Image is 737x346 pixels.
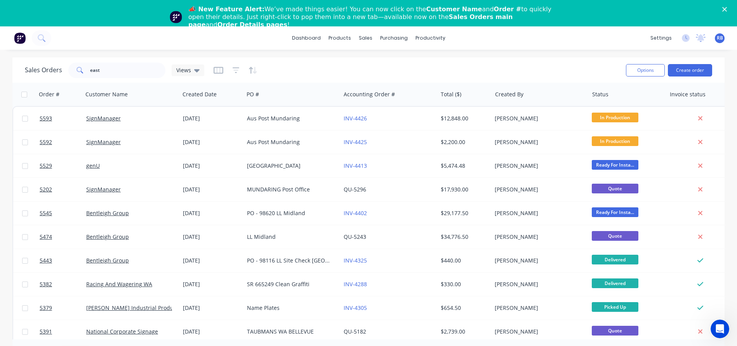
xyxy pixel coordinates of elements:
a: 5443 [40,249,86,272]
div: We’ve made things easier! You can now click on the and to quickly open their details. Just right-... [188,5,555,29]
div: $2,739.00 [441,328,486,336]
div: [PERSON_NAME] [495,280,581,288]
div: [DATE] [183,257,241,264]
span: RB [717,35,723,42]
div: Total ($) [441,90,461,98]
div: Name Plates [247,304,333,312]
a: 5382 [40,273,86,296]
a: SignManager [86,138,121,146]
a: Bentleigh Group [86,257,129,264]
a: Bentleigh Group [86,233,129,240]
a: 5202 [40,178,86,201]
div: [DATE] [183,138,241,146]
div: Customer Name [85,90,128,98]
div: [PERSON_NAME] [495,138,581,146]
div: [DATE] [183,280,241,288]
span: 5391 [40,328,52,336]
button: Options [626,64,665,77]
b: 📣 New Feature Alert: [188,5,264,13]
a: 5592 [40,130,86,154]
a: National Corporate Signage [86,328,158,335]
div: Accounting Order # [344,90,395,98]
span: 5382 [40,280,52,288]
span: Quote [592,231,638,241]
div: [DATE] [183,328,241,336]
span: Ready For Insta... [592,207,638,217]
img: Profile image for Team [170,11,182,23]
span: Delivered [592,278,638,288]
div: $29,177.50 [441,209,486,217]
b: Sales Orders main page [188,13,513,28]
a: [PERSON_NAME] Industrial Products Pty Ltd [86,304,200,311]
a: INV-4305 [344,304,367,311]
div: [DATE] [183,162,241,170]
div: Created By [495,90,523,98]
a: Racing And Wagering WA [86,280,152,288]
a: SignManager [86,186,121,193]
span: 5592 [40,138,52,146]
span: Picked Up [592,302,638,312]
span: In Production [592,113,638,122]
div: $17,930.00 [441,186,486,193]
div: Aus Post Mundaring [247,115,333,122]
div: products [325,32,355,44]
h1: Sales Orders [25,66,62,74]
img: Factory [14,32,26,44]
a: INV-4426 [344,115,367,122]
span: 5593 [40,115,52,122]
div: $330.00 [441,280,486,288]
a: 5545 [40,202,86,225]
a: Bentleigh Group [86,209,129,217]
div: Invoice status [670,90,706,98]
b: Customer Name [426,5,482,13]
div: MUNDARING Post Office [247,186,333,193]
span: Views [176,66,191,74]
div: sales [355,32,376,44]
div: [DATE] [183,304,241,312]
a: INV-4413 [344,162,367,169]
div: Status [592,90,608,98]
div: $34,776.50 [441,233,486,241]
iframe: Intercom live chat [711,320,729,338]
div: $12,848.00 [441,115,486,122]
div: [DATE] [183,233,241,241]
div: $5,474.48 [441,162,486,170]
div: Created Date [183,90,217,98]
div: PO # [247,90,259,98]
div: [DATE] [183,115,241,122]
span: In Production [592,136,638,146]
div: [PERSON_NAME] [495,257,581,264]
div: [PERSON_NAME] [495,115,581,122]
div: TAUBMANS WA BELLEVUE [247,328,333,336]
span: 5474 [40,233,52,241]
div: [DATE] [183,209,241,217]
div: Close [722,7,730,12]
a: INV-4402 [344,209,367,217]
span: Ready For Insta... [592,160,638,170]
span: 5379 [40,304,52,312]
span: Delivered [592,255,638,264]
div: $2,200.00 [441,138,486,146]
span: 5545 [40,209,52,217]
b: Order # [494,5,521,13]
div: $440.00 [441,257,486,264]
div: [PERSON_NAME] [495,328,581,336]
input: Search... [90,63,166,78]
div: [PERSON_NAME] [495,162,581,170]
div: [PERSON_NAME] [495,304,581,312]
div: productivity [412,32,449,44]
a: QU-5243 [344,233,366,240]
span: 5202 [40,186,52,193]
a: INV-4288 [344,280,367,288]
a: SignManager [86,115,121,122]
div: [DATE] [183,186,241,193]
a: 5474 [40,225,86,249]
button: Create order [668,64,712,77]
a: dashboard [288,32,325,44]
div: Aus Post Mundaring [247,138,333,146]
div: SR 665249 Clean Graffiti [247,280,333,288]
div: settings [647,32,676,44]
a: 5529 [40,154,86,177]
b: Order Details pages [217,21,287,28]
a: 5379 [40,296,86,320]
